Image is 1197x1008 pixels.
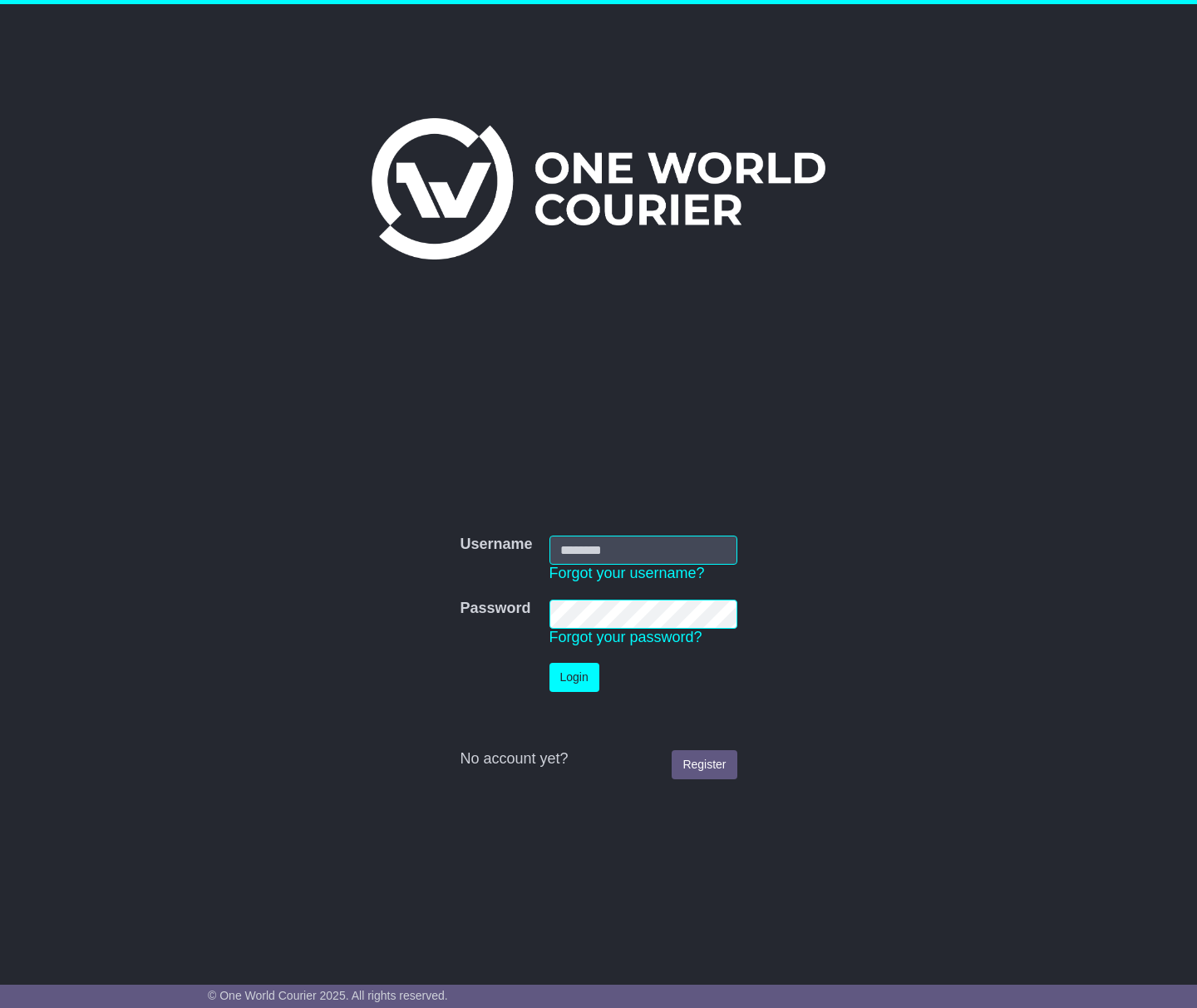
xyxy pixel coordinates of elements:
[549,629,702,645] a: Forgot your password?
[208,989,448,1002] span: © One World Courier 2025. All rights reserved.
[672,750,736,779] a: Register
[460,750,736,768] div: No account yet?
[549,663,599,692] button: Login
[372,118,825,259] img: One World
[549,565,705,581] a: Forgot your username?
[460,600,530,618] label: Password
[460,536,532,554] label: Username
